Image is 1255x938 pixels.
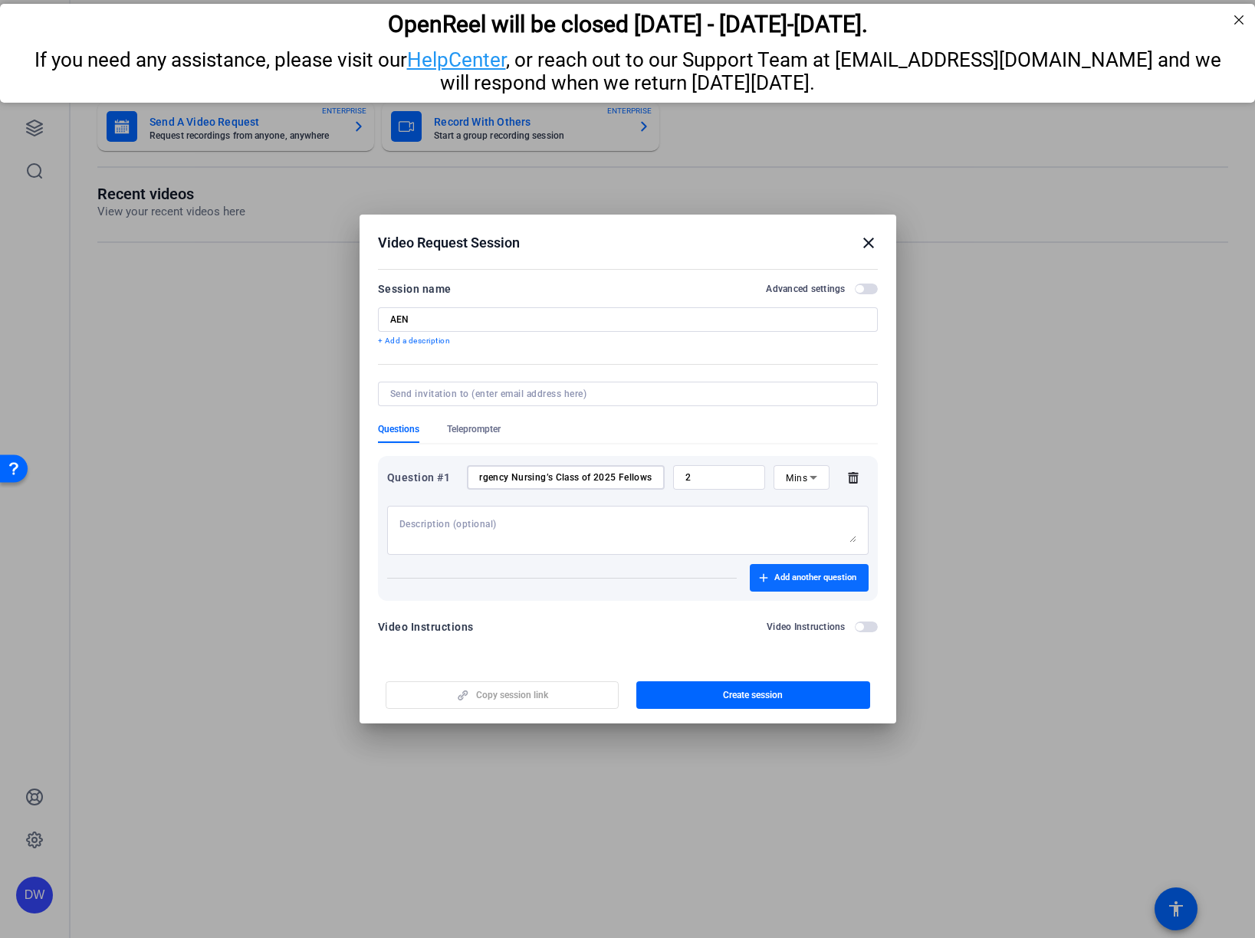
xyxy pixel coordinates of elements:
button: Add another question [750,564,869,592]
span: Add another question [774,572,856,584]
input: Enter Session Name [390,313,866,326]
h2: Video Instructions [767,621,846,633]
div: Video Request Session [378,234,878,252]
div: Question #1 [387,468,458,487]
div: OpenReel will be closed [DATE] - [DATE]-[DATE]. [19,7,1236,34]
span: If you need any assistance, please visit our , or reach out to our Support Team at [EMAIL_ADDRESS... [34,44,1221,90]
div: Video Instructions [378,618,474,636]
h2: Advanced settings [766,283,845,295]
input: Time [685,471,754,484]
mat-icon: close [859,234,878,252]
a: HelpCenter [407,44,506,67]
button: Create session [636,681,870,709]
input: Enter your question here [479,471,652,484]
input: Send invitation to (enter email address here) [390,388,859,400]
p: + Add a description [378,335,878,347]
span: Create session [723,689,783,701]
span: Teleprompter [447,423,501,435]
div: Session name [378,280,452,298]
span: Mins [786,473,807,484]
span: Questions [378,423,419,435]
